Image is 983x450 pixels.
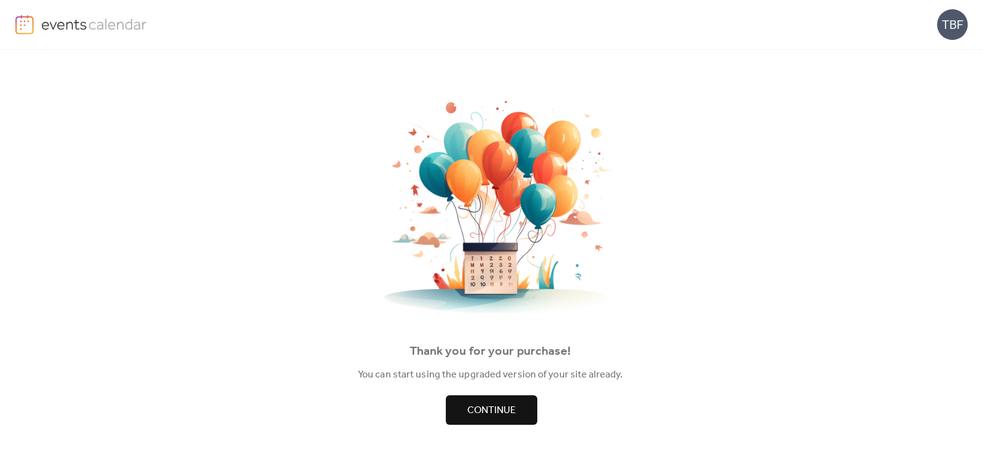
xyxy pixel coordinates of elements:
div: Thank you for your purchase! [18,342,962,361]
div: TBF [937,9,968,40]
span: Continue [467,403,516,418]
div: You can start using the upgraded version of your site already. [18,368,962,382]
img: logo [15,15,34,34]
img: logo-type [41,15,147,33]
button: Continue [446,395,537,425]
img: thankyou.png [369,99,615,316]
